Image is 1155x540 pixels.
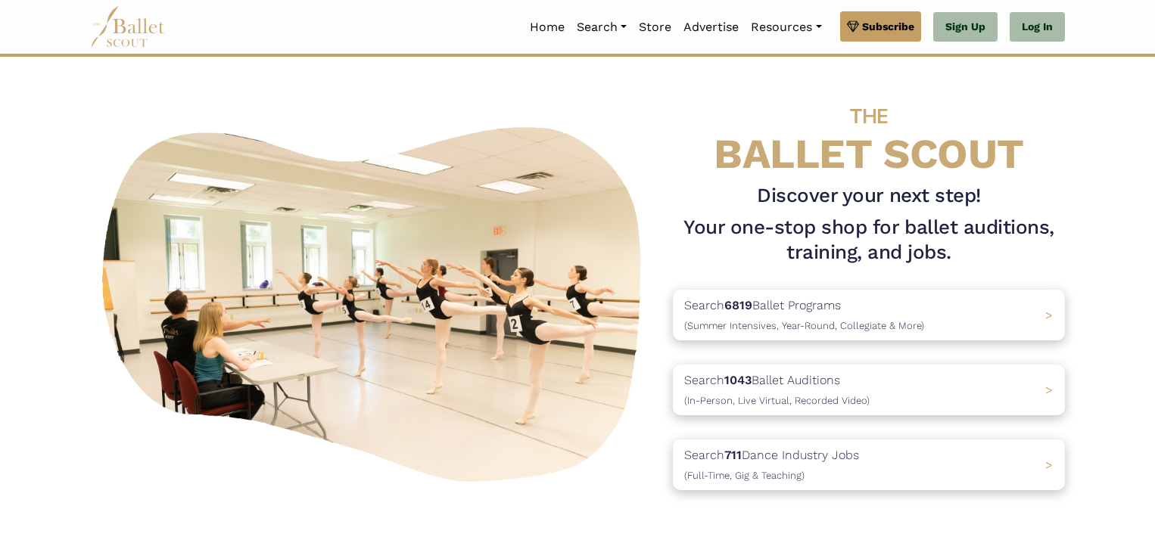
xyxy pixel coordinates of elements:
a: Log In [1010,12,1065,42]
span: THE [850,104,888,129]
span: (In-Person, Live Virtual, Recorded Video) [684,395,870,406]
span: > [1045,458,1053,472]
b: 711 [724,448,742,462]
a: Search [571,11,633,43]
a: Sign Up [933,12,998,42]
span: > [1045,308,1053,322]
b: 1043 [724,373,752,387]
b: 6819 [724,298,752,312]
span: > [1045,383,1053,397]
a: Advertise [677,11,745,43]
img: A group of ballerinas talking to each other in a ballet studio [90,110,661,491]
a: Search6819Ballet Programs(Summer Intensives, Year-Round, Collegiate & More)> [673,290,1065,340]
a: Subscribe [840,11,921,42]
a: Store [633,11,677,43]
a: Resources [745,11,827,43]
h4: BALLET SCOUT [673,87,1065,177]
h1: Your one-stop shop for ballet auditions, training, and jobs. [673,215,1065,266]
p: Search Dance Industry Jobs [684,445,859,484]
span: Subscribe [862,18,914,35]
span: (Summer Intensives, Year-Round, Collegiate & More) [684,320,924,331]
img: gem.svg [847,18,859,35]
a: Search711Dance Industry Jobs(Full-Time, Gig & Teaching) > [673,439,1065,490]
a: Search1043Ballet Auditions(In-Person, Live Virtual, Recorded Video) > [673,365,1065,415]
a: Home [524,11,571,43]
p: Search Ballet Programs [684,296,924,334]
p: Search Ballet Auditions [684,371,870,409]
span: (Full-Time, Gig & Teaching) [684,470,805,481]
h3: Discover your next step! [673,183,1065,209]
